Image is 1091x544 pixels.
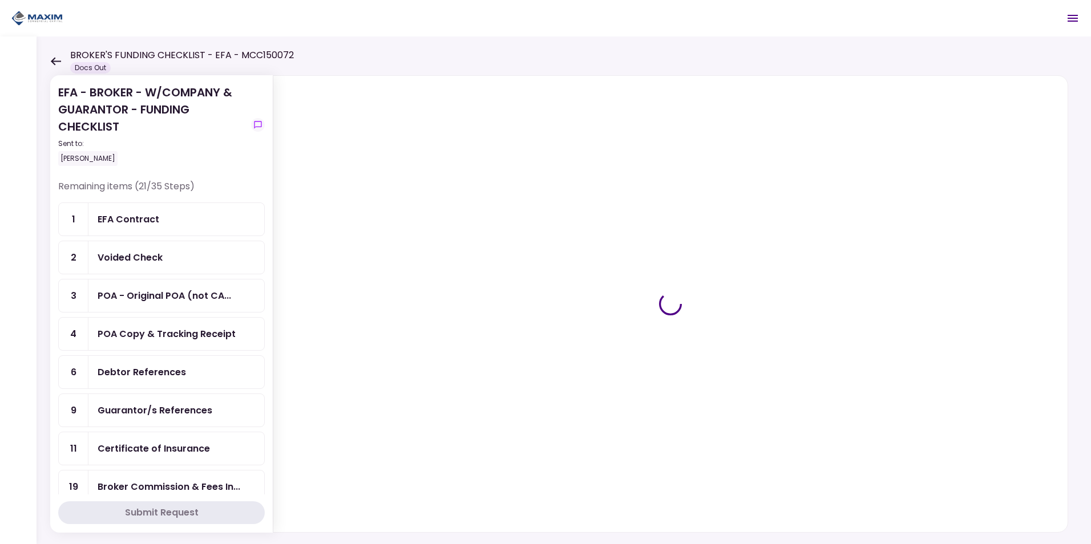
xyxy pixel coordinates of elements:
[58,501,265,524] button: Submit Request
[58,84,247,166] div: EFA - BROKER - W/COMPANY & GUARANTOR - FUNDING CHECKLIST
[59,470,88,503] div: 19
[98,327,236,341] div: POA Copy & Tracking Receipt
[58,393,265,427] a: 9Guarantor/s References
[70,48,294,62] h1: BROKER'S FUNDING CHECKLIST - EFA - MCC150072
[98,289,231,303] div: POA - Original POA (not CA or GA) (Received in house)
[58,180,265,202] div: Remaining items (21/35 Steps)
[98,403,212,417] div: Guarantor/s References
[58,139,247,149] div: Sent to:
[58,151,118,166] div: [PERSON_NAME]
[58,317,265,351] a: 4POA Copy & Tracking Receipt
[98,365,186,379] div: Debtor References
[1059,5,1086,32] button: Open menu
[59,279,88,312] div: 3
[59,432,88,465] div: 11
[59,241,88,274] div: 2
[58,355,265,389] a: 6Debtor References
[98,441,210,456] div: Certificate of Insurance
[98,250,163,265] div: Voided Check
[98,480,240,494] div: Broker Commission & Fees Invoice
[98,212,159,226] div: EFA Contract
[251,118,265,132] button: show-messages
[59,318,88,350] div: 4
[125,506,199,519] div: Submit Request
[70,62,111,74] div: Docs Out
[58,432,265,465] a: 11Certificate of Insurance
[58,470,265,504] a: 19Broker Commission & Fees Invoice
[58,202,265,236] a: 1EFA Contract
[58,241,265,274] a: 2Voided Check
[59,203,88,236] div: 1
[58,279,265,312] a: 3POA - Original POA (not CA or GA) (Received in house)
[11,10,63,27] img: Partner icon
[59,356,88,388] div: 6
[59,394,88,427] div: 9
